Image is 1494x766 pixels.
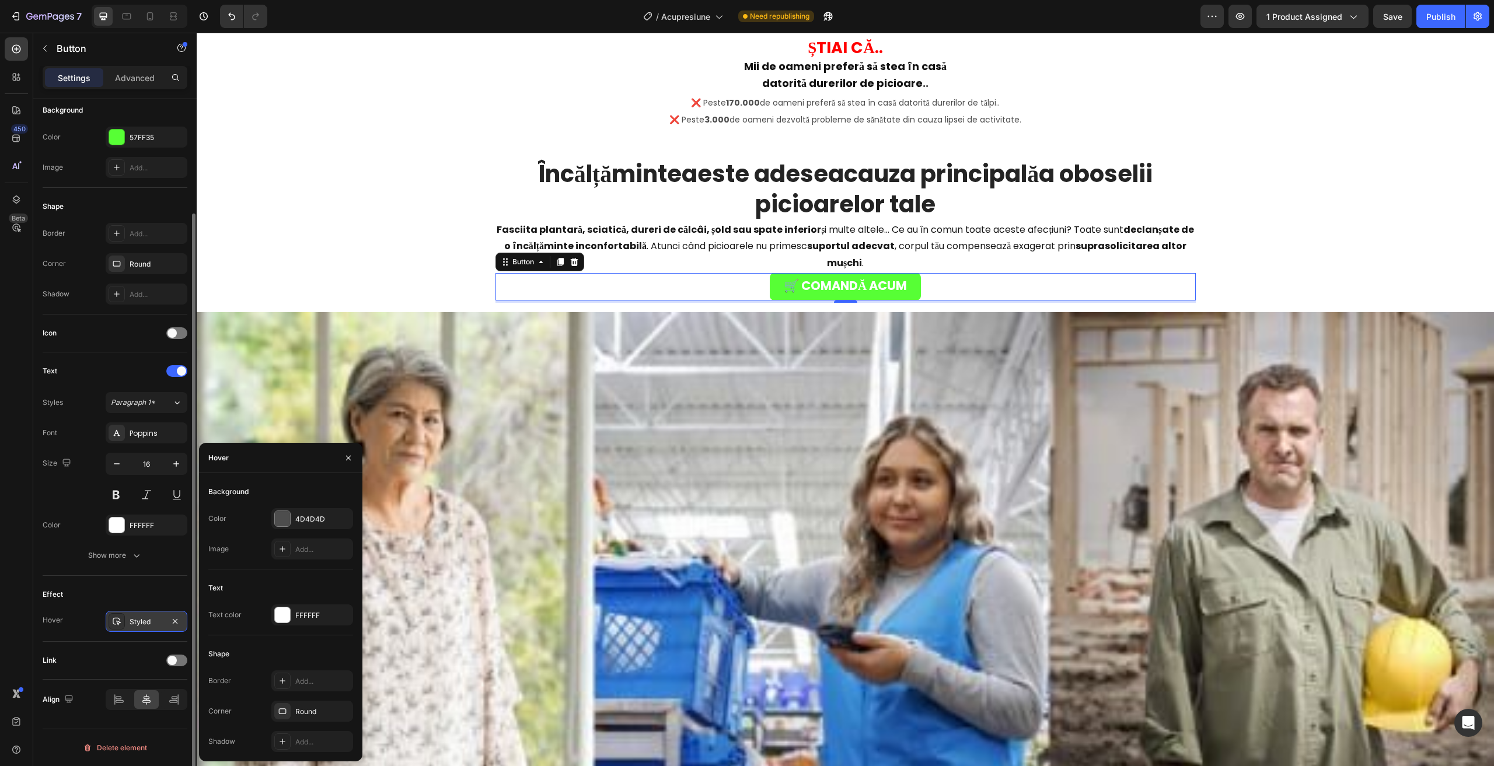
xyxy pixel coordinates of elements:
[295,706,350,717] div: Round
[130,132,184,143] div: 57FF35
[43,520,61,530] div: Color
[106,392,187,413] button: Paragraph 1*
[300,189,998,239] p: și multe altele... Ce au în comun toate aceste afecțiuni? Toate sunt . Atunci când picioarele nu ...
[130,428,184,439] div: Poppins
[208,706,232,716] div: Corner
[299,125,999,188] h2: este adesea a oboselii picioarelor tale
[610,207,698,220] strong: suportul adecvat
[208,487,249,497] div: Background
[208,676,231,686] div: Border
[43,615,63,625] div: Hover
[43,366,57,376] div: Text
[661,11,710,23] span: Acupresiune
[208,736,235,747] div: Shadow
[9,214,28,223] div: Beta
[295,737,350,747] div: Add...
[300,190,624,204] strong: Fasciita plantară, sciatică, dureri de călcâi, șold sau spate inferior
[208,513,226,524] div: Color
[750,11,809,22] span: Need republishing
[295,676,350,687] div: Add...
[494,64,803,76] span: ❌ Peste de oameni preferă să stea în casă datorită durerilor de tălpi..
[43,258,66,269] div: Corner
[208,544,229,554] div: Image
[341,125,501,158] strong: Încălțămintea
[208,610,242,620] div: Text color
[43,328,57,338] div: Icon
[88,550,142,561] div: Show more
[573,240,724,268] button: <p><span style="font-size:21px;"><strong>🛒 COMANDĂ ACUM</strong></span></p>
[43,692,76,708] div: Align
[208,583,223,593] div: Text
[58,72,90,84] p: Settings
[647,125,842,158] strong: cauza principală
[115,72,155,84] p: Advanced
[43,739,187,757] button: Delete element
[1373,5,1412,28] button: Save
[1383,12,1402,22] span: Save
[43,655,57,666] div: Link
[43,132,61,142] div: Color
[529,64,563,76] strong: 170.000
[43,105,83,116] div: Background
[57,41,156,55] p: Button
[197,33,1494,766] iframe: Design area
[1256,5,1369,28] button: 1 product assigned
[11,124,28,134] div: 450
[295,514,350,524] div: 4D4D4D
[295,610,350,621] div: FFFFFF
[473,81,825,93] span: ❌ Peste de oameni dezvoltă probleme de sănătate din cauza lipsei de activitate.
[1454,709,1482,737] div: Open Intercom Messenger
[313,224,340,235] div: Button
[43,289,69,299] div: Shadow
[83,741,147,755] div: Delete element
[43,428,57,438] div: Font
[1266,11,1342,23] span: 1 product assigned
[208,453,229,463] div: Hover
[43,545,187,566] button: Show more
[130,617,163,627] div: Styled
[208,649,229,659] div: Shape
[130,289,184,300] div: Add...
[566,43,732,58] span: datorită durerilor de picioare..
[76,9,82,23] p: 7
[508,81,533,93] strong: 3.000
[130,259,184,270] div: Round
[295,544,350,555] div: Add...
[130,520,184,531] div: FFFFFF
[220,5,267,28] div: Undo/Redo
[130,229,184,239] div: Add...
[43,456,74,471] div: Size
[43,397,63,408] div: Styles
[43,589,63,600] div: Effect
[43,201,64,212] div: Shape
[43,162,63,173] div: Image
[1426,11,1455,23] div: Publish
[656,11,659,23] span: /
[43,228,65,239] div: Border
[587,244,710,261] strong: 🛒 COMANDĂ ACUM
[111,397,155,408] span: Paragraph 1*
[1416,5,1465,28] button: Publish
[5,5,87,28] button: 7
[130,163,184,173] div: Add...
